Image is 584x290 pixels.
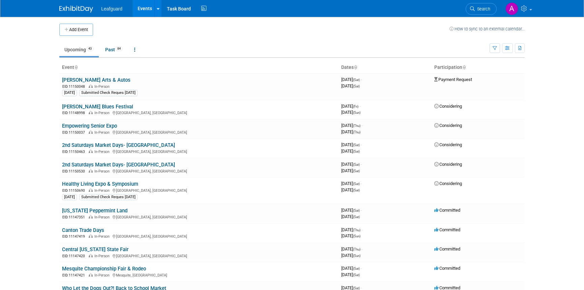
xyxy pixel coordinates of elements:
div: [GEOGRAPHIC_DATA], [GEOGRAPHIC_DATA] [62,129,336,135]
span: EID: 11150530 [62,169,88,173]
span: [DATE] [341,208,362,213]
img: In-Person Event [89,84,93,88]
span: (Sat) [353,78,360,82]
span: [DATE] [341,123,362,128]
span: [DATE] [341,214,360,219]
span: [DATE] [341,142,362,147]
span: Considering [434,181,462,186]
th: Event [59,62,339,73]
span: [DATE] [341,77,362,82]
span: [DATE] [341,104,360,109]
span: - [361,266,362,271]
span: (Sun) [353,254,360,258]
th: Participation [432,62,525,73]
span: (Thu) [353,130,360,134]
span: - [361,162,362,167]
span: EID: 11150037 [62,131,88,134]
span: In-Person [94,188,112,193]
span: Considering [434,162,462,167]
button: Add Event [59,24,93,36]
span: EID: 11147419 [62,235,88,238]
img: In-Person Event [89,188,93,192]
span: (Fri) [353,105,358,108]
span: (Sun) [353,111,360,114]
span: (Thu) [353,228,360,232]
div: Submitted Check Reques [DATE] [79,194,138,200]
a: Sort by Start Date [354,64,357,70]
span: In-Person [94,169,112,174]
span: In-Person [94,234,112,239]
span: - [359,104,360,109]
span: [DATE] [341,246,362,252]
span: [DATE] [341,168,360,173]
div: [DATE] [62,194,77,200]
span: (Sat) [353,169,360,173]
a: Sort by Participation Type [462,64,466,70]
div: [GEOGRAPHIC_DATA], [GEOGRAPHIC_DATA] [62,168,336,174]
span: - [361,208,362,213]
span: (Sat) [353,273,360,277]
span: Committed [434,227,460,232]
div: [GEOGRAPHIC_DATA], [GEOGRAPHIC_DATA] [62,233,336,239]
a: [PERSON_NAME] Blues Festival [62,104,133,110]
span: (Sat) [353,163,360,166]
div: [GEOGRAPHIC_DATA], [GEOGRAPHIC_DATA] [62,110,336,115]
img: In-Person Event [89,215,93,218]
img: In-Person Event [89,150,93,153]
span: [DATE] [341,129,360,134]
span: - [361,77,362,82]
a: Mesquite Championship Fair & Rodeo [62,266,146,272]
img: In-Person Event [89,254,93,257]
span: Considering [434,123,462,128]
img: In-Person Event [89,234,93,238]
img: In-Person Event [89,111,93,114]
span: Committed [434,246,460,252]
a: Empowering Senior Expo [62,123,117,129]
span: In-Person [94,130,112,135]
div: [GEOGRAPHIC_DATA], [GEOGRAPHIC_DATA] [62,149,336,154]
span: [DATE] [341,162,362,167]
div: [GEOGRAPHIC_DATA], [GEOGRAPHIC_DATA] [62,187,336,193]
span: (Sat) [353,143,360,147]
span: (Sat) [353,209,360,212]
span: EID: 11147421 [62,273,88,277]
span: In-Person [94,111,112,115]
div: Mesquite, [GEOGRAPHIC_DATA] [62,272,336,278]
a: Past84 [100,43,128,56]
span: Considering [434,104,462,109]
span: Committed [434,266,460,271]
a: How to sync to an external calendar... [449,26,525,31]
span: (Sun) [353,234,360,238]
span: [DATE] [341,253,360,258]
span: Search [475,6,490,11]
span: (Sat) [353,182,360,186]
a: Upcoming43 [59,43,99,56]
span: - [361,123,362,128]
div: [GEOGRAPHIC_DATA], [GEOGRAPHIC_DATA] [62,253,336,259]
span: [DATE] [341,272,360,277]
span: [DATE] [341,110,360,115]
span: In-Person [94,215,112,219]
img: In-Person Event [89,169,93,173]
span: Payment Request [434,77,472,82]
span: EID: 11147351 [62,215,88,219]
span: (Sat) [353,188,360,192]
span: (Sat) [353,150,360,153]
span: (Thu) [353,124,360,128]
span: [DATE] [341,187,360,192]
span: [DATE] [341,233,360,238]
span: (Sat) [353,286,360,290]
a: Central [US_STATE] State Fair [62,246,128,253]
span: Leafguard [101,6,122,11]
span: - [361,181,362,186]
a: Canton Trade Days [62,227,104,233]
span: In-Person [94,150,112,154]
span: Considering [434,142,462,147]
span: EID: 11148998 [62,111,88,115]
span: (Thu) [353,247,360,251]
a: 2nd Saturdays Market Days- [GEOGRAPHIC_DATA] [62,162,175,168]
span: (Sat) [353,267,360,270]
span: 84 [115,46,123,51]
span: - [361,246,362,252]
span: In-Person [94,273,112,278]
